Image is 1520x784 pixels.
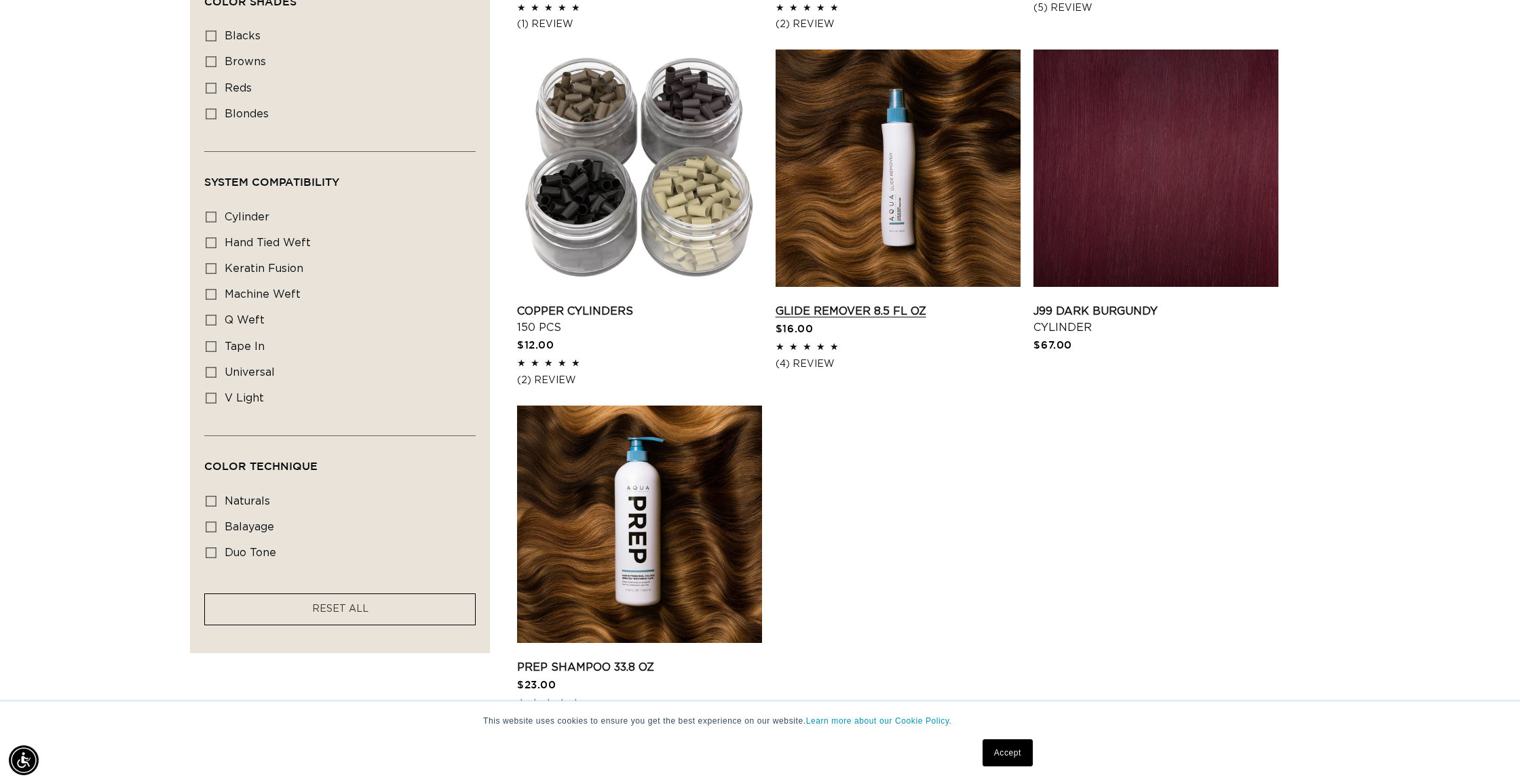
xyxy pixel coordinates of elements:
a: Glide Remover 8.5 fl oz [776,303,1021,319]
span: cylinder [225,212,269,222]
p: This website uses cookies to ensure you get the best experience on our website. [483,715,1037,727]
span: keratin fusion [225,263,303,274]
a: J99 Dark Burgundy Cylinder [1033,303,1278,336]
span: balayage [225,522,274,532]
span: System Compatibility [204,176,339,188]
a: Prep Shampoo 33.8 oz [517,659,762,675]
a: RESET ALL [312,601,368,618]
span: RESET ALL [312,604,368,614]
span: machine weft [225,289,301,300]
span: hand tied weft [225,237,311,248]
span: v light [225,393,264,404]
summary: Color Technique (0 selected) [204,436,476,485]
span: q weft [225,315,265,326]
span: reds [225,83,252,94]
span: tape in [225,341,265,352]
a: Accept [983,739,1033,766]
a: Copper Cylinders 150 pcs [517,303,762,336]
span: blacks [225,31,261,41]
span: duo tone [225,547,276,558]
span: universal [225,367,275,378]
span: blondes [225,109,269,119]
summary: System Compatibility (0 selected) [204,152,476,201]
a: Learn more about our Cookie Policy. [806,716,952,726]
span: browns [225,56,266,67]
span: naturals [225,496,270,507]
div: Accessibility Menu [9,745,39,775]
span: Color Technique [204,460,318,472]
